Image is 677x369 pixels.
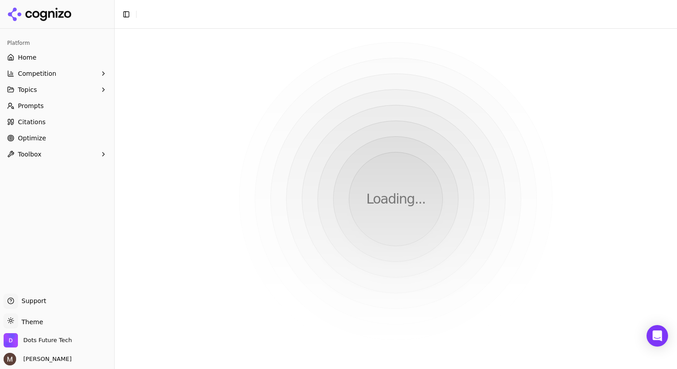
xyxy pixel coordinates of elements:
[647,325,668,347] div: Open Intercom Messenger
[4,353,16,365] img: Martyn Strydom
[4,333,18,347] img: Dots Future Tech
[18,85,37,94] span: Topics
[18,53,36,62] span: Home
[4,115,111,129] a: Citations
[18,69,56,78] span: Competition
[4,66,111,81] button: Competition
[366,191,425,207] p: Loading...
[4,99,111,113] a: Prompts
[18,318,43,326] span: Theme
[4,50,111,65] a: Home
[4,353,72,365] button: Open user button
[18,117,46,126] span: Citations
[18,296,46,305] span: Support
[4,36,111,50] div: Platform
[18,150,42,159] span: Toolbox
[4,131,111,145] a: Optimize
[20,355,72,363] span: [PERSON_NAME]
[4,82,111,97] button: Topics
[18,101,44,110] span: Prompts
[18,134,46,143] span: Optimize
[4,147,111,161] button: Toolbox
[23,336,72,344] span: Dots Future Tech
[4,333,72,347] button: Open organization switcher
